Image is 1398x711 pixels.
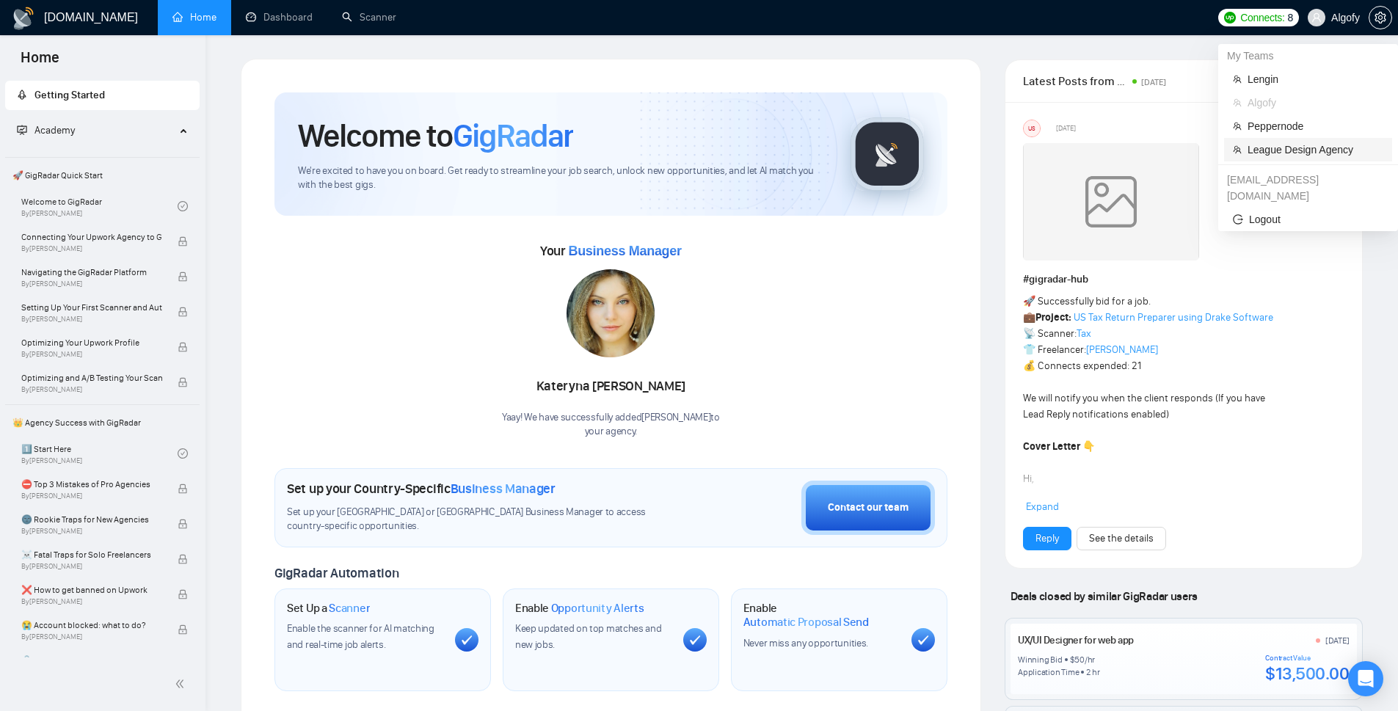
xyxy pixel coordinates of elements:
[1026,500,1059,513] span: Expand
[1074,654,1085,666] div: 50
[178,307,188,317] span: lock
[1023,440,1095,453] strong: Cover Letter 👇
[743,637,868,649] span: Never miss any opportunities.
[21,190,178,222] a: Welcome to GigRadarBy[PERSON_NAME]
[17,90,27,100] span: rocket
[1070,654,1075,666] div: $
[178,271,188,282] span: lock
[21,335,162,350] span: Optimizing Your Upwork Profile
[1023,72,1128,90] span: Latest Posts from the GigRadar Community
[1218,44,1398,68] div: My Teams
[743,615,869,630] span: Automatic Proposal Send
[1248,95,1383,111] span: Algofy
[567,269,655,357] img: 1687087614202-218.jpg
[178,624,188,635] span: lock
[1018,654,1062,666] div: Winning Bid
[178,448,188,459] span: check-circle
[453,116,573,156] span: GigRadar
[178,342,188,352] span: lock
[175,677,189,691] span: double-left
[1233,211,1383,227] span: Logout
[1265,663,1349,685] div: $13,500.00
[1141,77,1166,87] span: [DATE]
[1085,654,1095,666] div: /hr
[1086,666,1099,678] div: 2 hr
[21,371,162,385] span: Optimizing and A/B Testing Your Scanner for Better Results
[1311,12,1322,23] span: user
[1086,343,1158,356] a: [PERSON_NAME]
[1218,168,1398,208] div: fariz.apriyanto@gigradar.io
[21,315,162,324] span: By [PERSON_NAME]
[1023,143,1199,260] img: weqQh+iSagEgQAAAABJRU5ErkJggg==
[5,81,200,110] li: Getting Started
[502,425,720,439] p: your agency .
[568,244,681,258] span: Business Manager
[1089,530,1154,547] a: See the details
[1265,654,1349,663] div: Contract Value
[743,601,900,630] h1: Enable
[1369,12,1391,23] span: setting
[178,589,188,599] span: lock
[21,385,162,394] span: By [PERSON_NAME]
[1018,666,1079,678] div: Application Time
[178,377,188,387] span: lock
[17,125,27,135] span: fund-projection-screen
[21,477,162,492] span: ⛔ Top 3 Mistakes of Pro Agencies
[1035,530,1059,547] a: Reply
[1224,12,1236,23] img: upwork-logo.png
[540,243,682,259] span: Your
[21,632,162,641] span: By [PERSON_NAME]
[17,124,75,136] span: Academy
[1077,527,1166,550] button: See the details
[1233,214,1243,225] span: logout
[21,492,162,500] span: By [PERSON_NAME]
[551,601,644,616] span: Opportunity Alerts
[21,280,162,288] span: By [PERSON_NAME]
[1248,71,1383,87] span: Lengin
[1369,12,1392,23] a: setting
[7,408,198,437] span: 👑 Agency Success with GigRadar
[21,265,162,280] span: Navigating the GigRadar Platform
[1288,10,1294,26] span: 8
[1056,122,1076,135] span: [DATE]
[287,481,556,497] h1: Set up your Country-Specific
[1023,527,1071,550] button: Reply
[21,547,162,562] span: ☠️ Fatal Traps for Solo Freelancers
[178,519,188,529] span: lock
[287,622,434,651] span: Enable the scanner for AI matching and real-time job alerts.
[851,117,924,191] img: gigradar-logo.png
[1233,122,1242,131] span: team
[298,116,573,156] h1: Welcome to
[1233,145,1242,154] span: team
[21,527,162,536] span: By [PERSON_NAME]
[7,161,198,190] span: 🚀 GigRadar Quick Start
[1233,98,1242,107] span: team
[21,300,162,315] span: Setting Up Your First Scanner and Auto-Bidder
[12,7,35,30] img: logo
[21,597,162,606] span: By [PERSON_NAME]
[329,601,370,616] span: Scanner
[1369,6,1392,29] button: setting
[1024,120,1040,136] div: US
[1233,75,1242,84] span: team
[1035,311,1071,324] strong: Project:
[801,481,935,535] button: Contact our team
[1074,311,1273,324] a: US Tax Return Preparer using Drake Software
[21,437,178,470] a: 1️⃣ Start HereBy[PERSON_NAME]
[1077,327,1091,340] a: Tax
[21,618,162,632] span: 😭 Account blocked: what to do?
[287,601,370,616] h1: Set Up a
[342,11,396,23] a: searchScanner
[1248,118,1383,134] span: Peppernode
[21,653,162,668] span: 🔓 Unblocked cases: review
[1325,635,1350,646] div: [DATE]
[21,512,162,527] span: 🌚 Rookie Traps for New Agencies
[1018,634,1133,646] a: UX/UI Designer for web app
[246,11,313,23] a: dashboardDashboard
[1248,142,1383,158] span: League Design Agency
[502,374,720,399] div: Kateryna [PERSON_NAME]
[274,565,398,581] span: GigRadar Automation
[451,481,556,497] span: Business Manager
[298,164,827,192] span: We're excited to have you on board. Get ready to streamline your job search, unlock new opportuni...
[1348,661,1383,696] div: Open Intercom Messenger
